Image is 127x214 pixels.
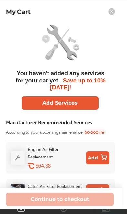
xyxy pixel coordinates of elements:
[36,163,51,169] div: $64.38
[11,184,25,198] img: cabin-air-filter-replacement-thumb.jpg
[28,182,82,190] div: Cabin Air Filter Replacement
[83,129,106,135] span: 60,000 mi
[21,96,98,110] button: Add Services
[50,77,106,91] span: Save up to 10% [DATE]!
[6,8,31,16] p: My Cart
[11,151,25,164] img: default_wrench_icon.d1a43860.svg
[16,70,104,84] span: You haven't added any services for your car yet...
[6,118,92,126] div: Manufacturer Recommended Services
[86,184,109,197] button: Add
[28,145,83,160] div: Engine Air Filter Replacement
[86,151,109,164] button: Add
[6,128,83,135] span: According to your upcoming maintenance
